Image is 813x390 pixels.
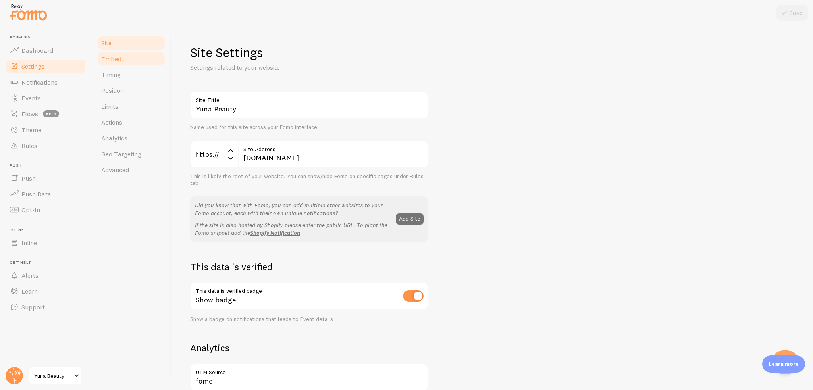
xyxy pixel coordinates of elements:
[21,271,39,279] span: Alerts
[396,213,424,225] button: Add Site
[8,2,48,22] img: fomo-relay-logo-orange.svg
[190,173,428,187] div: This is likely the root of your website. You can show/hide Fomo on specific pages under Rules tab
[190,140,238,168] div: https://
[5,74,87,90] a: Notifications
[190,261,428,273] h2: This data is verified
[34,371,72,380] span: Yuna Beauty
[190,63,381,72] p: Settings related to your website
[21,287,38,295] span: Learn
[238,140,428,168] input: myhonestcompany.com
[5,283,87,299] a: Learn
[5,202,87,218] a: Opt-In
[190,91,428,105] label: Site Title
[29,366,82,385] a: Yuna Beauty
[5,106,87,122] a: Flows beta
[101,102,118,110] span: Limits
[5,267,87,283] a: Alerts
[96,67,166,83] a: Timing
[101,55,121,63] span: Embed
[21,94,41,102] span: Events
[96,51,166,67] a: Embed
[96,130,166,146] a: Analytics
[5,122,87,138] a: Theme
[762,355,805,373] div: Learn more
[101,150,141,158] span: Geo Targeting
[21,110,38,118] span: Flows
[21,78,58,86] span: Notifications
[101,166,129,174] span: Advanced
[101,118,122,126] span: Actions
[96,35,166,51] a: Site
[101,86,124,94] span: Position
[5,235,87,251] a: Inline
[5,42,87,58] a: Dashboard
[21,142,37,150] span: Rules
[195,221,391,237] p: If the site is also hosted by Shopify please enter the public URL. To plant the Fomo snippet add the
[101,134,127,142] span: Analytics
[769,360,799,368] p: Learn more
[21,46,53,54] span: Dashboard
[101,71,121,79] span: Timing
[190,363,428,377] label: UTM Source
[43,110,59,117] span: beta
[10,260,87,265] span: Get Help
[96,162,166,178] a: Advanced
[5,138,87,154] a: Rules
[96,83,166,98] a: Position
[5,90,87,106] a: Events
[773,350,797,374] iframe: Help Scout Beacon - Open
[21,174,36,182] span: Push
[195,201,391,217] p: Did you know that with Fomo, you can add multiple other websites to your Fomo account, each with ...
[190,124,428,131] div: Name used for this site across your Fomo interface
[5,170,87,186] a: Push
[190,316,428,323] div: Show a badge on notifications that leads to Event details
[5,58,87,74] a: Settings
[101,39,112,47] span: Site
[238,140,428,154] label: Site Address
[21,303,45,311] span: Support
[21,190,51,198] span: Push Data
[21,62,44,70] span: Settings
[5,186,87,202] a: Push Data
[250,229,300,236] a: Shopify Notification
[21,206,40,214] span: Opt-In
[10,227,87,232] span: Inline
[190,342,428,354] h2: Analytics
[190,44,428,61] h1: Site Settings
[10,163,87,168] span: Push
[96,146,166,162] a: Geo Targeting
[190,282,428,311] div: Show badge
[96,114,166,130] a: Actions
[5,299,87,315] a: Support
[10,35,87,40] span: Pop-ups
[21,239,37,247] span: Inline
[21,126,41,134] span: Theme
[96,98,166,114] a: Limits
